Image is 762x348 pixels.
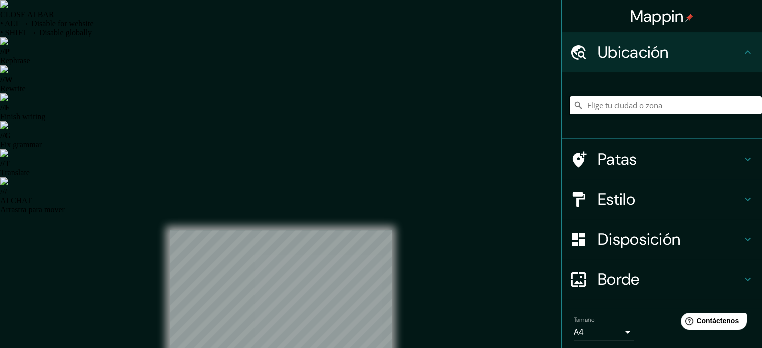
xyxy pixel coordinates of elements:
[598,229,680,250] font: Disposición
[574,327,584,337] font: A4
[5,187,7,196] font: /
[574,324,634,340] div: A4
[562,259,762,299] div: Borde
[673,309,751,337] iframe: Lanzador de widgets de ayuda
[598,269,640,290] font: Borde
[574,316,594,324] font: Tamaño
[562,219,762,259] div: Disposición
